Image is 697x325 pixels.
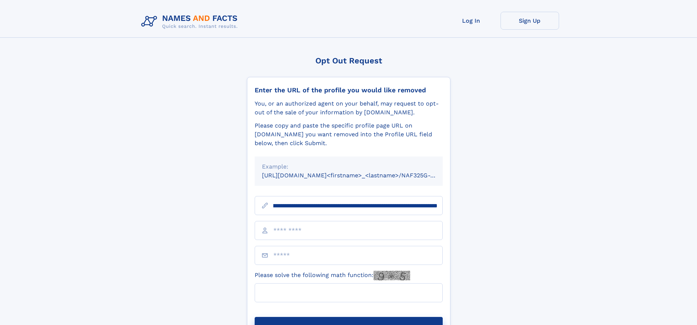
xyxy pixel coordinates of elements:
[442,12,501,30] a: Log In
[255,99,443,117] div: You, or an authorized agent on your behalf, may request to opt-out of the sale of your informatio...
[262,162,435,171] div: Example:
[247,56,450,65] div: Opt Out Request
[262,172,457,179] small: [URL][DOMAIN_NAME]<firstname>_<lastname>/NAF325G-xxxxxxxx
[255,121,443,148] div: Please copy and paste the specific profile page URL on [DOMAIN_NAME] you want removed into the Pr...
[255,86,443,94] div: Enter the URL of the profile you would like removed
[138,12,244,32] img: Logo Names and Facts
[255,271,410,280] label: Please solve the following math function:
[501,12,559,30] a: Sign Up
